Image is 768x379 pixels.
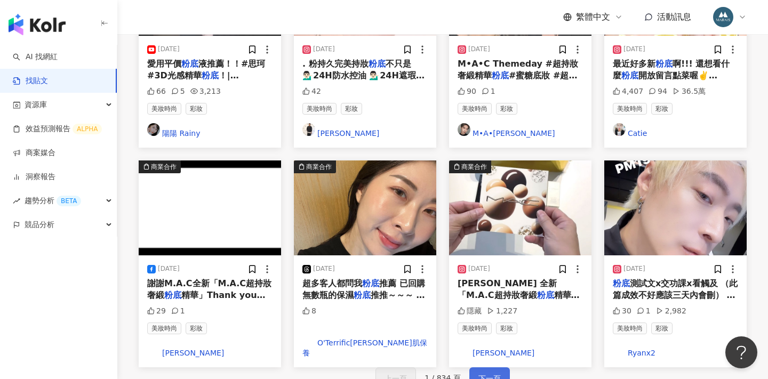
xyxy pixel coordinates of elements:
div: 1 [482,86,495,97]
a: KOL Avatar陽陽 Rainy [147,123,273,139]
span: 活動訊息 [657,12,691,22]
mark: 粉底 [613,278,630,288]
button: 商業合作 [139,160,281,255]
img: KOL Avatar [613,123,626,136]
img: KOL Avatar [147,123,160,136]
div: [DATE] [313,45,335,54]
span: 美妝時尚 [458,103,492,115]
iframe: Help Scout Beacon - Open [725,336,757,368]
img: post-image [139,160,281,255]
div: 4,407 [613,86,643,97]
span: 彩妝 [651,322,673,334]
button: 商業合作 [294,160,436,255]
span: 彩妝 [186,103,207,115]
div: 90 [458,86,476,97]
span: rise [13,197,20,205]
a: KOL Avatar[PERSON_NAME] [458,343,583,359]
div: [DATE] [468,264,490,273]
span: 競品分析 [25,213,54,237]
span: M•A•C Themeday #超持妝奢緞精華 [458,59,578,80]
mark: 粉底 [369,59,386,69]
div: 5 [171,86,185,97]
img: KOL Avatar [302,333,315,345]
span: 彩妝 [186,322,207,334]
div: [DATE] [313,264,335,273]
span: 液推薦！！#思珂 #3D光感精華 [147,59,265,80]
a: 洞察報告 [13,172,55,182]
mark: 粉底 [354,290,371,300]
span: 美妝時尚 [613,322,647,334]
div: 30 [613,306,631,317]
span: 謝謝M.A.C全新「M.A.C超持妝奢緞 [147,278,271,300]
div: 商業合作 [151,162,177,172]
span: 彩妝 [496,322,517,334]
img: post-image [449,160,591,255]
a: 找貼文 [13,76,48,86]
div: BETA [57,196,81,206]
img: 358735463_652854033541749_1509380869568117342_n.jpg [713,7,733,27]
span: 美妝時尚 [613,103,647,115]
span: 彩妝 [496,103,517,115]
span: 精華」Thank you M·A·C Cosmetics Taiwan for the gift.#maccosmetics #maccosmeticstaiwan #studioradianc... [147,290,270,372]
a: searchAI 找網紅 [13,52,58,62]
img: KOL Avatar [458,343,470,356]
div: [DATE] [158,264,180,273]
a: KOL AvatarM•A•[PERSON_NAME] [458,123,583,139]
a: KOL Avatar[PERSON_NAME] [302,123,428,139]
div: 1 [171,306,185,317]
mark: 粉底 [492,70,509,80]
div: 商業合作 [306,162,332,172]
span: 美妝時尚 [458,322,492,334]
span: . 粉持久完美持妝 [302,59,369,69]
div: 隱藏 [458,306,482,317]
span: 美妝時尚 [302,103,337,115]
span: 美妝時尚 [147,322,181,334]
img: logo [9,14,66,35]
span: 美妝時尚 [147,103,181,115]
mark: 粉底 [537,290,554,300]
div: 66 [147,86,166,97]
div: [DATE] [623,45,645,54]
a: KOL AvatarCatie [613,123,738,139]
span: 彩妝 [341,103,362,115]
div: 2,982 [656,306,686,317]
div: 36.5萬 [673,86,706,97]
a: KOL AvatarO'Terrific[PERSON_NAME]肌保養 [302,333,428,359]
a: 商案媒合 [13,148,55,158]
mark: 粉底 [655,59,673,69]
span: 推薦 已回購無數瓶的保濕 [302,278,425,300]
img: KOL Avatar [613,343,626,356]
img: post-image [294,160,436,255]
span: 測試文x交功課x看觸及 （此篇成效不好應該三天內會刪） #聚光 [613,278,738,312]
mark: 粉底 [621,70,638,80]
div: [DATE] [623,264,645,273]
span: #蜜糖底妝 #超持妝奢緞 [458,70,577,92]
div: 1,227 [487,306,517,317]
div: 1 [637,306,651,317]
div: 3,213 [190,86,221,97]
mark: 粉底 [362,278,379,288]
a: KOL AvatarRyanx2 [613,343,738,359]
span: 推推～～～ 雪絨花隔離霜打底+ [302,290,425,312]
img: KOL Avatar [147,343,160,356]
div: [DATE] [468,45,490,54]
div: 29 [147,306,166,317]
span: 彩妝 [651,103,673,115]
div: 商業合作 [461,162,487,172]
span: 愛用平價 [147,59,181,69]
mark: 粉底 [202,70,219,80]
img: KOL Avatar [302,123,315,136]
span: [PERSON_NAME] 全新「M.A.C超持妝奢緞 [458,278,557,300]
div: 8 [302,306,316,317]
span: 最近好多新 [613,59,655,69]
button: 商業合作 [449,160,591,255]
div: 94 [649,86,667,97]
mark: 粉底 [164,290,181,300]
span: 趨勢分析 [25,189,81,213]
img: post-image [604,160,747,255]
mark: 粉底 [181,59,198,69]
span: 開放留言點菜喔✌️ #macstudioradiance #超持妝奢緞 [613,70,730,104]
div: 42 [302,86,321,97]
div: [DATE] [158,45,180,54]
a: KOL Avatar[PERSON_NAME] [147,343,273,359]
